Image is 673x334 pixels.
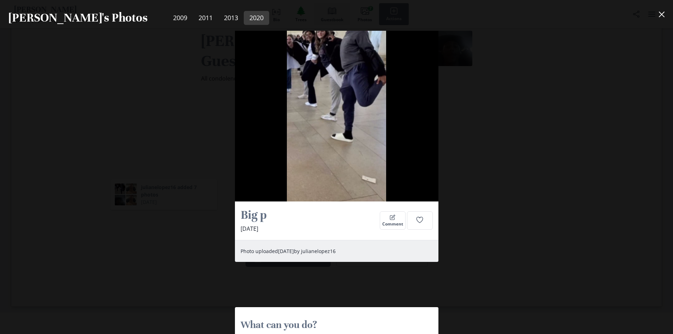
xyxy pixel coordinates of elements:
span: Comment [382,222,403,227]
span: [DATE] [241,225,258,233]
a: 2013 [218,11,244,25]
a: 2011 [193,11,218,25]
h3: What can you do? [241,318,433,331]
p: Photo uploaded by julianelopez16 [241,247,426,255]
button: Close [655,7,669,22]
h2: Big p [241,207,377,223]
h2: [PERSON_NAME]'s Photos [8,10,148,25]
span: September 28, 2025 [278,248,294,254]
a: 2020 [244,11,269,25]
button: Comment [380,211,406,230]
a: 2009 [167,11,193,25]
